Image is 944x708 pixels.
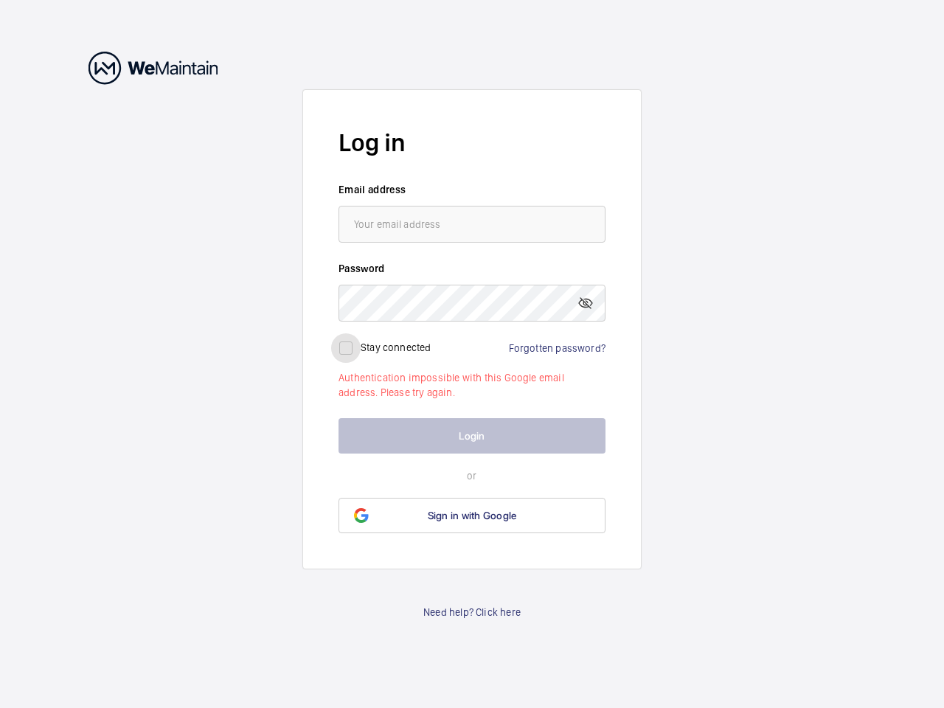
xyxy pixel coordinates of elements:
span: Sign in with Google [428,510,517,521]
h2: Log in [339,125,605,160]
p: or [339,468,605,483]
label: Email address [339,182,605,197]
a: Need help? Click here [423,605,521,619]
a: Forgotten password? [509,342,605,354]
button: Login [339,418,605,454]
label: Stay connected [361,341,431,353]
label: Password [339,261,605,276]
input: Your email address [339,206,605,243]
p: Authentication impossible with this Google email address. Please try again. [339,370,605,400]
